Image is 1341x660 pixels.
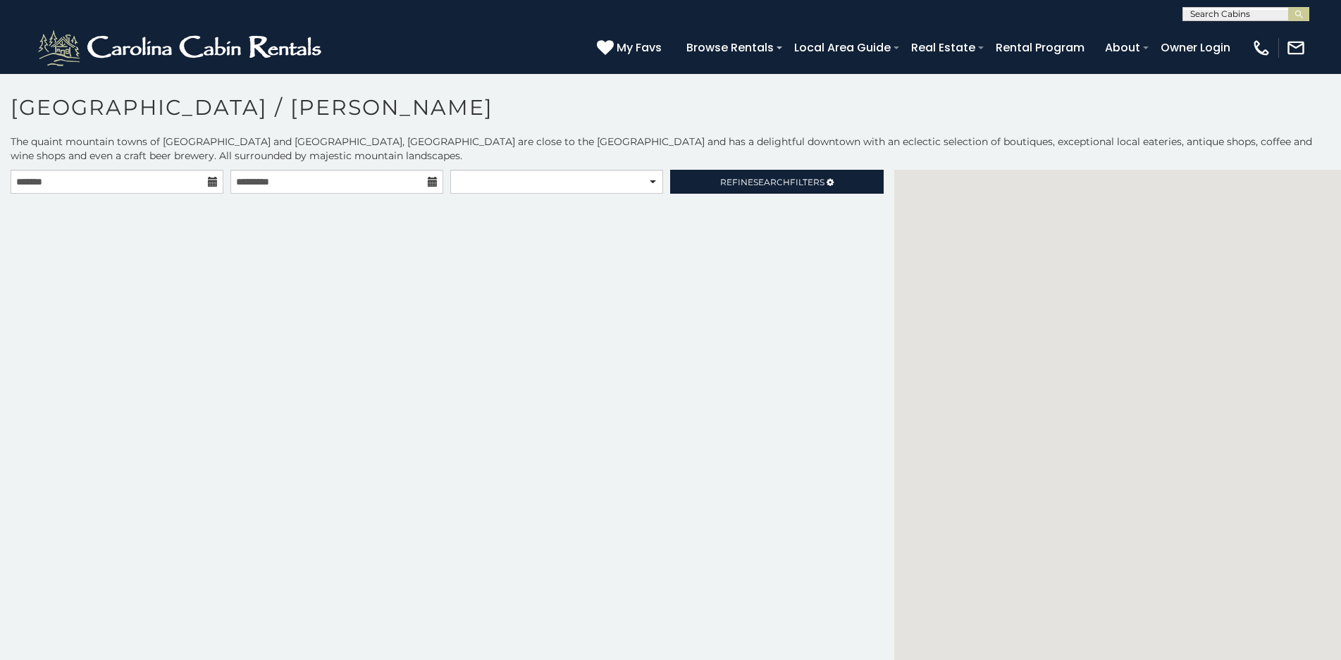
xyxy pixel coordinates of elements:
[787,35,898,60] a: Local Area Guide
[720,177,824,187] span: Refine Filters
[597,39,665,57] a: My Favs
[753,177,790,187] span: Search
[35,27,328,69] img: White-1-2.png
[1252,38,1271,58] img: phone-regular-white.png
[679,35,781,60] a: Browse Rentals
[1286,38,1306,58] img: mail-regular-white.png
[1154,35,1237,60] a: Owner Login
[670,170,883,194] a: RefineSearchFilters
[1098,35,1147,60] a: About
[617,39,662,56] span: My Favs
[904,35,982,60] a: Real Estate
[989,35,1092,60] a: Rental Program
